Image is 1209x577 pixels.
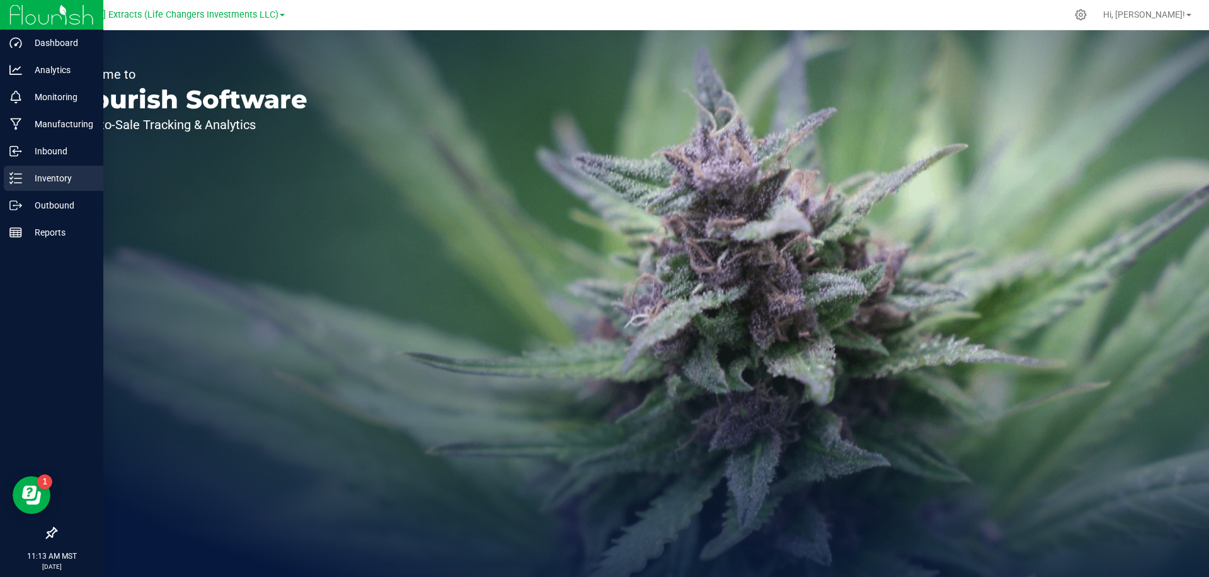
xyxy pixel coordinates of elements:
[68,118,307,131] p: Seed-to-Sale Tracking & Analytics
[9,91,22,103] inline-svg: Monitoring
[1103,9,1185,20] span: Hi, [PERSON_NAME]!
[9,37,22,49] inline-svg: Dashboard
[22,117,98,132] p: Manufacturing
[68,68,307,81] p: Welcome to
[22,198,98,213] p: Outbound
[37,474,52,489] iframe: Resource center unread badge
[1073,9,1089,21] div: Manage settings
[9,172,22,185] inline-svg: Inventory
[6,562,98,571] p: [DATE]
[22,171,98,186] p: Inventory
[22,35,98,50] p: Dashboard
[9,199,22,212] inline-svg: Outbound
[9,145,22,157] inline-svg: Inbound
[22,62,98,77] p: Analytics
[22,225,98,240] p: Reports
[22,89,98,105] p: Monitoring
[9,64,22,76] inline-svg: Analytics
[22,144,98,159] p: Inbound
[13,476,50,514] iframe: Resource center
[37,9,278,20] span: [PERSON_NAME] Extracts (Life Changers Investments LLC)
[9,226,22,239] inline-svg: Reports
[6,551,98,562] p: 11:13 AM MST
[68,87,307,112] p: Flourish Software
[9,118,22,130] inline-svg: Manufacturing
